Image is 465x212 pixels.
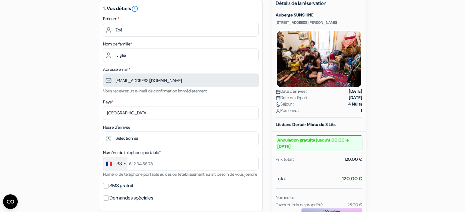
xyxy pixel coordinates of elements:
[276,20,362,25] p: [STREET_ADDRESS][PERSON_NAME]
[347,202,362,207] small: 26,00 €
[103,23,259,37] input: Entrez votre prénom
[103,41,132,47] label: Nom de famille
[276,96,280,100] img: calendar.svg
[276,195,294,200] small: Non inclus
[276,0,362,10] h5: Détails de la réservation
[103,48,259,62] input: Entrer le nom de famille
[276,175,286,182] span: Total:
[103,16,119,22] label: Prénom
[276,95,309,101] span: Date de départ :
[109,181,133,190] label: SMS gratuit
[349,95,362,101] strong: [DATE]
[131,5,138,12] a: error_outline
[103,171,257,177] small: Numéro de téléphone portable au cas où l'établissement aurait besoin de vous joindre
[276,89,280,94] img: calendar.svg
[103,157,259,171] input: 6 12 34 56 78
[103,74,259,87] input: Entrer adresse e-mail
[276,202,323,207] small: Taxes et frais de propriété:
[342,175,362,182] strong: 120,00 €
[109,194,153,202] label: Demandes spéciales
[103,149,161,156] label: Numéro de telephone portable
[103,124,130,131] label: Heure d'arrivée
[276,109,280,113] img: user_icon.svg
[131,5,138,13] i: error_outline
[103,157,127,170] div: France: +33
[103,5,259,13] h5: 1. Vos détails
[276,156,294,163] div: Prix total :
[276,88,307,95] span: Date d'arrivée :
[276,107,299,114] span: Personne :
[276,13,362,18] h5: Auberge SUNSHINE
[103,88,207,94] small: Vous recevrez un e-mail de confirmation immédiatement
[3,194,18,209] button: Ouvrir le widget CMP
[276,101,294,107] span: Séjour :
[348,101,362,107] strong: 4 Nuits
[345,156,362,163] div: 120,00 €
[276,135,362,151] small: Annulation gratuite jusqu’à 00:00 le [DATE]
[276,102,280,107] img: moon.svg
[103,66,130,73] label: Adresse email
[276,122,336,127] b: Lit dans Dortoir Mixte de 8 Lits
[114,160,122,167] div: +33
[103,99,113,105] label: Pays
[361,107,362,114] strong: 1
[349,88,362,95] strong: [DATE]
